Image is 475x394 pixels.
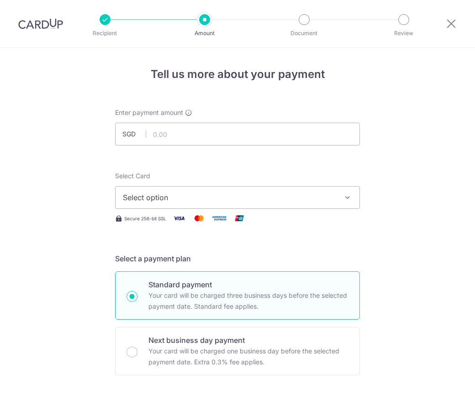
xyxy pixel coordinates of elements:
[115,123,360,145] input: 0.00
[148,335,348,346] p: Next business day payment
[122,130,146,139] span: SGD
[115,253,360,264] h5: Select a payment plan
[210,213,228,224] img: American Express
[124,215,166,222] span: Secure 256-bit SSL
[230,213,248,224] img: Union Pay
[148,279,348,290] p: Standard payment
[270,29,338,38] p: Document
[115,172,150,180] span: translation missing: en.payables.payment_networks.credit_card.summary.labels.select_card
[115,108,183,117] span: Enter payment amount
[71,29,139,38] p: Recipient
[170,213,188,224] img: Visa
[370,29,438,38] p: Review
[18,18,63,29] img: CardUp
[171,29,238,38] p: Amount
[190,213,208,224] img: Mastercard
[148,290,348,312] p: Your card will be charged three business days before the selected payment date. Standard fee appl...
[123,192,336,203] span: Select option
[115,66,360,83] h4: Tell us more about your payment
[148,346,348,368] p: Your card will be charged one business day before the selected payment date. Extra 0.3% fee applies.
[115,186,360,209] button: Select option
